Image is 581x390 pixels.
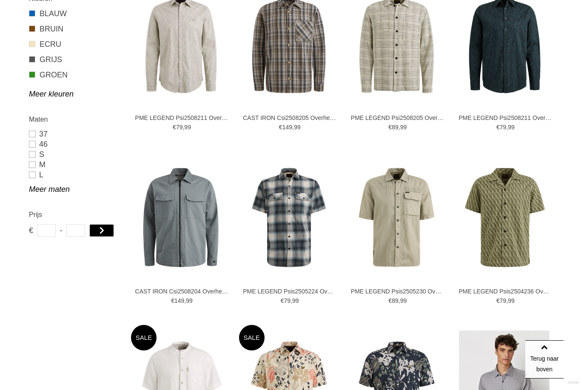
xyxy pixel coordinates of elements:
a: PME LEGEND Psis2505230 Overhemden [351,288,444,295]
a: L [29,170,120,180]
img: PME LEGEND Psis2505230 Overhemden [347,168,447,268]
span: € [281,297,284,304]
span: 149 [282,124,292,131]
a: S [29,149,120,159]
a: ECRU [29,39,120,50]
img: PME LEGEND Psis2504236 Overhemden [455,168,555,268]
a: GRIJS [29,54,120,65]
img: PME LEGEND Psis2505224 Overhemden [239,168,339,268]
a: PME LEGEND Psis2505224 Overhemden [243,288,336,295]
img: CAST IRON Csi2508204 Overhemden [131,168,231,268]
span: € [171,297,174,304]
span: 79 [500,297,507,304]
a: CAST IRON Csi2508205 Overhemden [243,114,336,122]
a: PME LEGEND Psi2508211 Overhemden [135,114,229,122]
span: 89 [392,297,399,304]
span: , [290,297,292,304]
a: BLAUW [29,8,120,19]
a: CAST IRON Csi2508204 Overhemden [135,288,229,295]
span: 99 [186,297,193,304]
span: 149 [174,297,184,304]
span: 99 [400,124,407,131]
span: 89 [392,124,399,131]
a: PME LEGEND Psi2508205 Overhemden [351,114,444,122]
span: , [399,297,400,304]
a: Meer kleuren [29,89,120,99]
span: 99 [400,297,407,304]
h2: Prijs [29,209,120,220]
a: GROEN [29,69,120,80]
span: - [60,224,63,237]
span: € [279,124,282,131]
a: Meer maten [29,184,120,194]
span: , [182,124,184,131]
span: 79 [176,124,183,131]
span: 79 [500,124,507,131]
span: , [399,124,400,131]
span: € [496,297,500,304]
span: € [388,124,392,131]
a: BRUIN [29,23,120,34]
span: € [496,124,500,131]
span: € [388,297,392,304]
span: , [506,297,508,304]
span: 99 [292,297,299,304]
h2: Maten [29,114,120,125]
span: 79 [284,297,291,304]
span: , [184,297,186,304]
a: M [29,159,120,170]
span: , [506,124,508,131]
span: 99 [184,124,191,131]
span: 99 [508,297,515,304]
span: € [29,224,33,237]
a: Divide [568,377,579,388]
a: 46 [29,139,120,149]
a: 37 [29,129,120,139]
a: PME LEGEND Psi2508211 Overhemden [459,114,552,122]
span: € [173,124,176,131]
span: , [292,124,294,131]
span: 99 [294,124,301,131]
a: PME LEGEND Psis2504236 Overhemden [459,288,552,295]
a: Terug naar boven [525,340,564,379]
span: 99 [508,124,515,131]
